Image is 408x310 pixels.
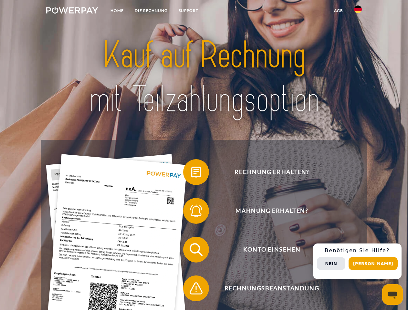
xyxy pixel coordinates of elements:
span: Rechnungsbeanstandung [193,275,351,301]
img: qb_bell.svg [188,203,204,219]
img: logo-powerpay-white.svg [46,7,98,14]
button: Rechnung erhalten? [183,159,351,185]
span: Mahnung erhalten? [193,198,351,224]
img: title-powerpay_de.svg [62,31,346,124]
a: agb [329,5,349,16]
button: Mahnung erhalten? [183,198,351,224]
img: qb_bill.svg [188,164,204,180]
button: Nein [317,257,345,270]
img: qb_search.svg [188,242,204,258]
img: de [354,5,362,13]
button: [PERSON_NAME] [349,257,398,270]
img: qb_warning.svg [188,280,204,296]
a: SUPPORT [173,5,204,16]
iframe: Schaltfläche zum Öffnen des Messaging-Fensters [382,284,403,305]
span: Rechnung erhalten? [193,159,351,185]
button: Rechnungsbeanstandung [183,275,351,301]
a: Home [105,5,129,16]
span: Konto einsehen [193,237,351,263]
button: Konto einsehen [183,237,351,263]
a: DIE RECHNUNG [129,5,173,16]
h3: Benötigen Sie Hilfe? [317,247,398,254]
div: Schnellhilfe [313,243,402,279]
